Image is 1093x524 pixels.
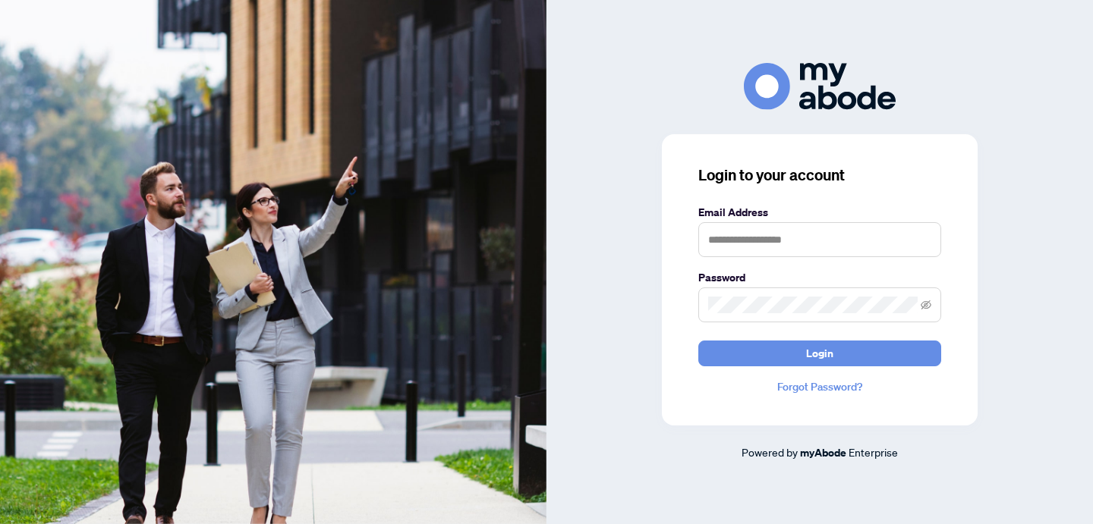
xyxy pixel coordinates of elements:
span: Login [806,341,833,366]
h3: Login to your account [698,165,941,186]
span: Enterprise [849,445,898,459]
span: Powered by [742,445,798,459]
img: ma-logo [744,63,896,109]
a: Forgot Password? [698,378,941,395]
label: Email Address [698,204,941,221]
label: Password [698,269,941,286]
a: myAbode [800,444,846,461]
button: Login [698,340,941,366]
span: eye-invisible [921,300,931,310]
